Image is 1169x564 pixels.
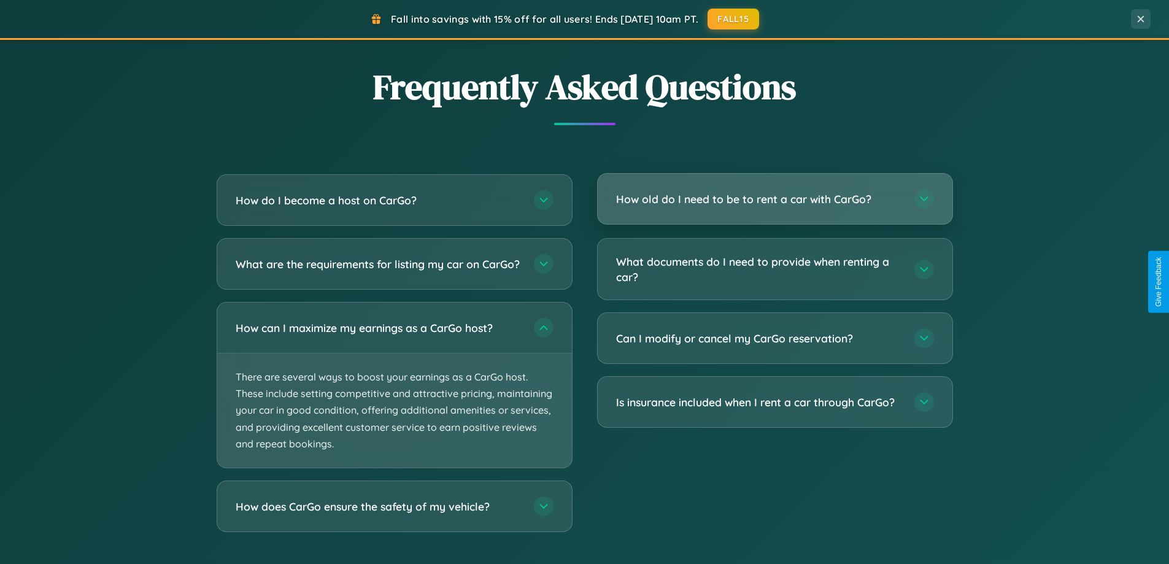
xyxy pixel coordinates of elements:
[236,499,522,514] h3: How does CarGo ensure the safety of my vehicle?
[236,257,522,272] h3: What are the requirements for listing my car on CarGo?
[616,191,902,207] h3: How old do I need to be to rent a car with CarGo?
[217,63,953,110] h2: Frequently Asked Questions
[236,320,522,336] h3: How can I maximize my earnings as a CarGo host?
[1154,257,1163,307] div: Give Feedback
[616,395,902,410] h3: Is insurance included when I rent a car through CarGo?
[217,353,572,468] p: There are several ways to boost your earnings as a CarGo host. These include setting competitive ...
[616,331,902,346] h3: Can I modify or cancel my CarGo reservation?
[391,13,698,25] span: Fall into savings with 15% off for all users! Ends [DATE] 10am PT.
[708,9,759,29] button: FALL15
[236,193,522,208] h3: How do I become a host on CarGo?
[616,254,902,284] h3: What documents do I need to provide when renting a car?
